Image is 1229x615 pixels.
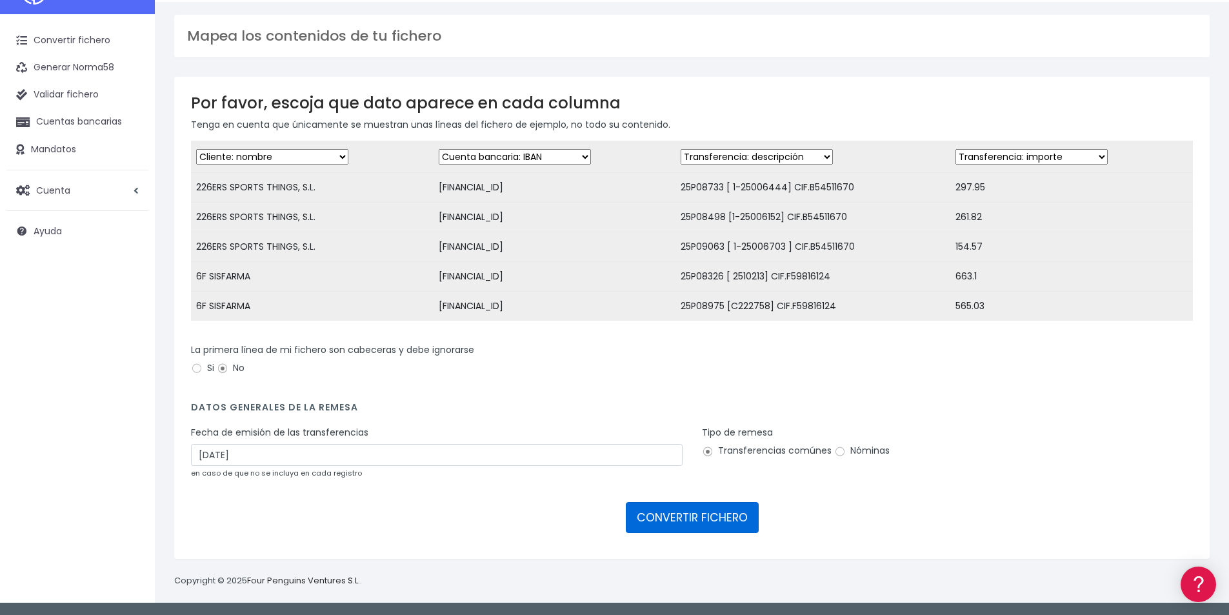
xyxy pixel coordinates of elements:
[191,426,368,439] label: Fecha de emisión de las transferencias
[702,426,773,439] label: Tipo de remesa
[13,143,245,155] div: Convertir ficheros
[191,232,434,262] td: 226ERS SPORTS THINGS, S.L.
[702,444,832,458] label: Transferencias comúnes
[13,110,245,130] a: Información general
[187,28,1197,45] h3: Mapea los contenidos de tu fichero
[191,343,474,357] label: La primera línea de mi fichero son cabeceras y debe ignorarse
[6,27,148,54] a: Convertir fichero
[950,203,1193,232] td: 261.82
[191,262,434,292] td: 6F SISFARMA
[434,292,676,321] td: [FINANCIAL_ID]
[434,173,676,203] td: [FINANCIAL_ID]
[177,372,248,384] a: POWERED BY ENCHANT
[13,277,245,297] a: General
[191,173,434,203] td: 226ERS SPORTS THINGS, S.L.
[13,223,245,243] a: Perfiles de empresas
[191,402,1193,419] h4: Datos generales de la remesa
[950,262,1193,292] td: 663.1
[950,173,1193,203] td: 297.95
[6,217,148,245] a: Ayuda
[191,117,1193,132] p: Tenga en cuenta que únicamente se muestran unas líneas del fichero de ejemplo, no todo su contenido.
[247,574,360,587] a: Four Penguins Ventures S.L.
[6,136,148,163] a: Mandatos
[6,177,148,204] a: Cuenta
[174,574,362,588] p: Copyright © 2025 .
[675,232,950,262] td: 25P09063 [ 1-25006703 ] CIF.B54511670
[191,361,214,375] label: Si
[6,81,148,108] a: Validar fichero
[191,292,434,321] td: 6F SISFARMA
[13,256,245,268] div: Facturación
[13,90,245,102] div: Información general
[434,203,676,232] td: [FINANCIAL_ID]
[13,203,245,223] a: Videotutoriales
[6,108,148,136] a: Cuentas bancarias
[675,262,950,292] td: 25P08326 [ 2510213] CIF.F59816124
[13,330,245,350] a: API
[13,310,245,322] div: Programadores
[13,163,245,183] a: Formatos
[217,361,245,375] label: No
[34,225,62,237] span: Ayuda
[13,345,245,368] button: Contáctanos
[191,94,1193,112] h3: Por favor, escoja que dato aparece en cada columna
[950,292,1193,321] td: 565.03
[191,468,362,478] small: en caso de que no se incluya en cada registro
[13,183,245,203] a: Problemas habituales
[675,292,950,321] td: 25P08975 [C222758] CIF.F59816124
[675,173,950,203] td: 25P08733 [ 1-25006444] CIF.B54511670
[434,232,676,262] td: [FINANCIAL_ID]
[950,232,1193,262] td: 154.57
[36,183,70,196] span: Cuenta
[675,203,950,232] td: 25P08498 [1-25006152] CIF.B54511670
[6,54,148,81] a: Generar Norma58
[191,203,434,232] td: 226ERS SPORTS THINGS, S.L.
[434,262,676,292] td: [FINANCIAL_ID]
[626,502,759,533] button: CONVERTIR FICHERO
[834,444,890,458] label: Nóminas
